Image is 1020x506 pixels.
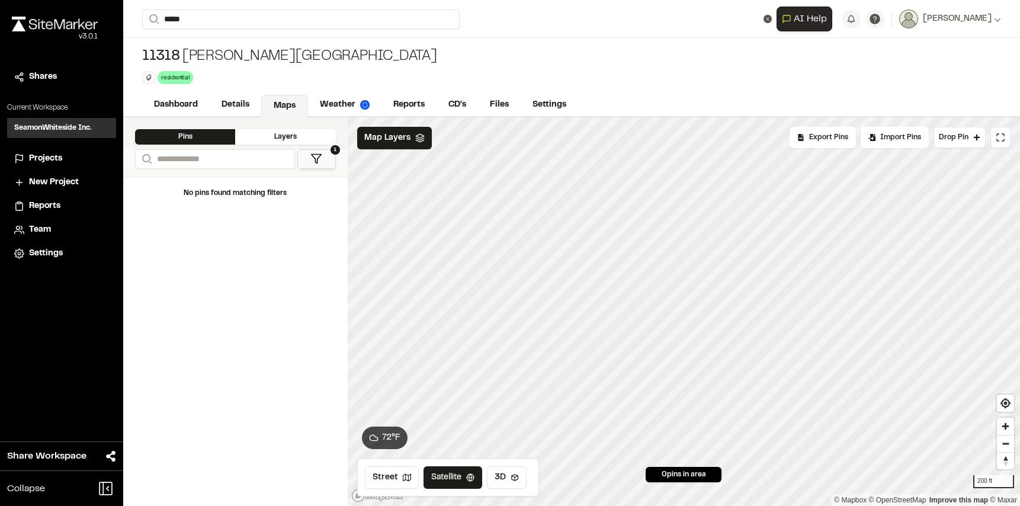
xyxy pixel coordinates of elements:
[29,223,51,236] span: Team
[14,223,109,236] a: Team
[764,15,772,23] button: Clear text
[135,129,235,145] div: Pins
[360,100,370,110] img: precipai.png
[997,395,1014,412] button: Find my location
[14,123,92,133] h3: SeamonWhiteside Inc.
[478,94,521,116] a: Files
[12,31,98,42] div: Oh geez...please don't...
[362,427,408,449] button: 72°F
[382,431,400,444] span: 72 ° F
[939,132,968,143] span: Drop Pin
[210,94,261,116] a: Details
[29,200,60,213] span: Reports
[437,94,478,116] a: CD's
[777,7,832,31] button: Open AI Assistant
[929,496,988,504] a: Map feedback
[14,200,109,213] a: Reports
[662,469,706,480] span: 0 pins in area
[990,496,1017,504] a: Maxar
[521,94,578,116] a: Settings
[834,496,867,504] a: Mapbox
[29,71,57,84] span: Shares
[261,95,308,117] a: Maps
[364,132,410,145] span: Map Layers
[365,466,419,489] button: Street
[14,71,109,84] a: Shares
[923,12,992,25] span: [PERSON_NAME]
[7,103,116,113] p: Current Workspace
[777,7,837,31] div: Open AI Assistant
[381,94,437,116] a: Reports
[794,12,827,26] span: AI Help
[973,475,1014,488] div: 200 ft
[29,152,62,165] span: Projects
[142,71,155,84] button: Edit Tags
[14,176,109,189] a: New Project
[7,449,86,463] span: Share Workspace
[7,482,45,496] span: Collapse
[861,127,929,148] div: Import Pins into your project
[997,435,1014,452] button: Zoom out
[158,71,193,84] div: residential
[331,145,340,155] span: 1
[135,149,156,169] button: Search
[142,94,210,116] a: Dashboard
[308,94,381,116] a: Weather
[14,152,109,165] a: Projects
[12,17,98,31] img: rebrand.png
[184,190,287,196] span: No pins found matching filters
[899,9,1001,28] button: [PERSON_NAME]
[997,452,1014,469] button: Reset bearing to north
[348,117,1020,506] canvas: Map
[424,466,482,489] button: Satellite
[14,247,109,260] a: Settings
[880,132,921,143] span: Import Pins
[297,149,336,169] button: 1
[790,127,856,148] div: No pins available to export
[997,418,1014,435] button: Zoom in
[809,132,848,143] span: Export Pins
[142,9,163,29] button: Search
[235,129,335,145] div: Layers
[142,47,180,66] span: 11318
[899,9,918,28] img: User
[142,47,437,66] div: [PERSON_NAME][GEOGRAPHIC_DATA]
[934,127,986,148] button: Drop Pin
[869,496,926,504] a: OpenStreetMap
[29,247,63,260] span: Settings
[29,176,79,189] span: New Project
[487,466,527,489] button: 3D
[351,489,403,502] a: Mapbox logo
